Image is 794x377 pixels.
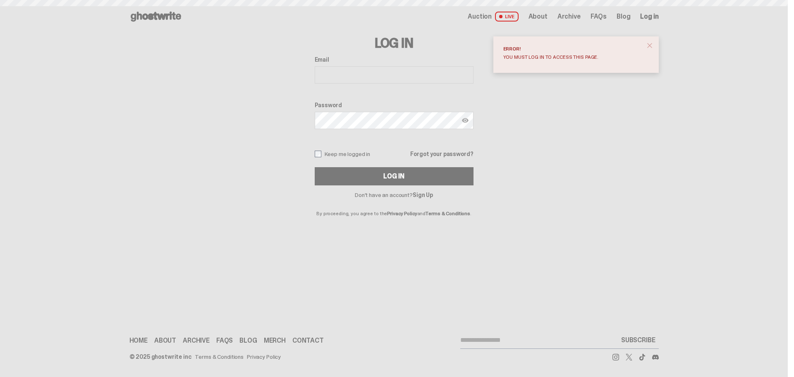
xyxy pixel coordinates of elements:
[129,354,191,360] div: © 2025 ghostwrite inc
[264,337,286,344] a: Merch
[183,337,210,344] a: Archive
[315,192,474,198] p: Don't have an account?
[239,337,257,344] a: Blog
[195,354,244,360] a: Terms & Conditions
[618,332,659,348] button: SUBSCRIBE
[503,55,642,60] div: You must log in to access this page.
[383,173,404,180] div: Log In
[426,210,470,217] a: Terms & Conditions
[591,13,607,20] a: FAQs
[216,337,233,344] a: FAQs
[468,12,518,22] a: Auction LIVE
[642,38,657,53] button: close
[247,354,281,360] a: Privacy Policy
[315,102,474,108] label: Password
[617,13,630,20] a: Blog
[315,36,474,50] h3: Log In
[154,337,176,344] a: About
[387,210,417,217] a: Privacy Policy
[315,151,371,157] label: Keep me logged in
[315,167,474,185] button: Log In
[315,198,474,216] p: By proceeding, you agree to the and .
[503,46,642,51] div: Error!
[529,13,548,20] a: About
[129,337,148,344] a: Home
[410,151,473,157] a: Forgot your password?
[315,56,474,63] label: Email
[495,12,519,22] span: LIVE
[292,337,324,344] a: Contact
[640,13,658,20] a: Log in
[413,191,433,199] a: Sign Up
[468,13,492,20] span: Auction
[557,13,581,20] a: Archive
[315,151,321,157] input: Keep me logged in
